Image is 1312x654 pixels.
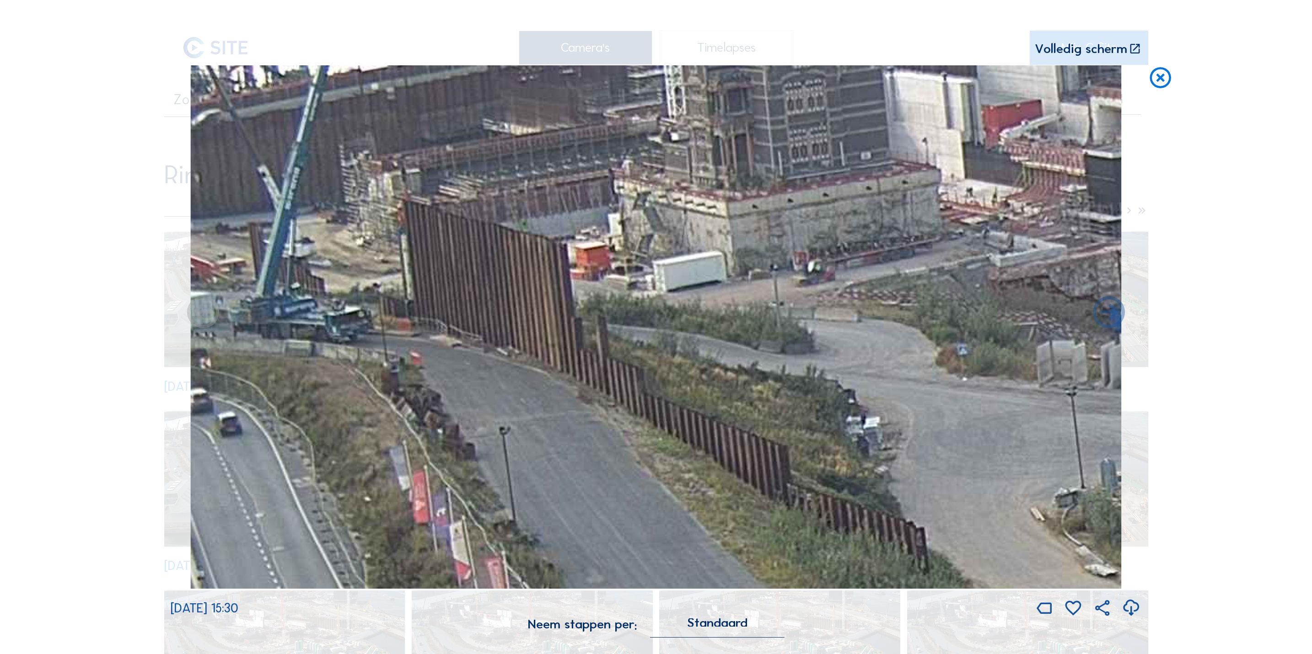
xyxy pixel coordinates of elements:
i: Forward [184,294,222,333]
div: Neem stappen per: [528,618,637,631]
i: Back [1090,294,1128,333]
span: [DATE] 15:30 [171,600,238,616]
div: Standaard [651,618,785,637]
div: Volledig scherm [1035,43,1127,56]
div: Standaard [687,618,747,627]
img: Image [190,65,1121,589]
